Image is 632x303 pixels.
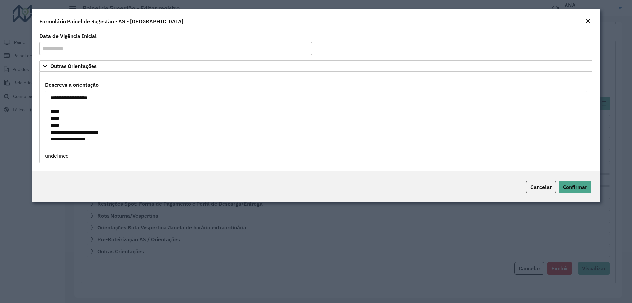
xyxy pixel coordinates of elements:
[585,18,591,24] em: Fechar
[45,81,99,89] label: Descreva a orientação
[583,17,592,26] button: Close
[39,32,97,40] label: Data de Vigência Inicial
[50,63,97,69] span: Outras Orientações
[526,181,556,193] button: Cancelar
[39,60,592,72] a: Outras Orientações
[45,152,69,159] span: undefined
[39,72,592,163] div: Outras Orientações
[530,184,552,190] span: Cancelar
[563,184,587,190] span: Confirmar
[559,181,591,193] button: Confirmar
[39,17,183,25] h4: Formulário Painel de Sugestão - AS - [GEOGRAPHIC_DATA]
